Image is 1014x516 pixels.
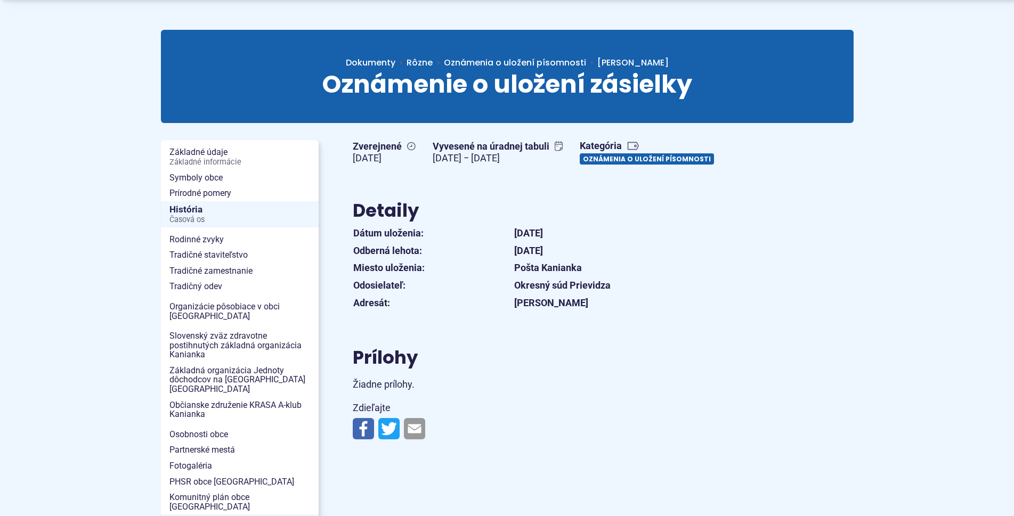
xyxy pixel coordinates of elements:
p: Zdieľajte [353,400,731,416]
span: Občianske združenie KRASA A-klub Kanianka [169,397,310,422]
th: Odberná lehota: [353,242,514,260]
span: Rôzne [407,56,433,69]
strong: Pošta Kanianka [514,262,582,273]
span: Rodinné zvyky [169,232,310,248]
span: Oznámenie o uložení zásielky [322,67,692,101]
span: Kategória [580,140,718,152]
a: Rodinné zvyky [161,232,319,248]
a: Dokumenty [346,56,407,69]
span: Základné informácie [169,158,310,167]
a: Tradičné zamestnanie [161,263,319,279]
a: Základné údajeZákladné informácie [161,144,319,169]
a: Rôzne [407,56,444,69]
strong: [PERSON_NAME] [514,297,588,308]
strong: [DATE] [514,227,543,239]
span: Tradičné staviteľstvo [169,247,310,263]
span: [PERSON_NAME] [597,56,669,69]
a: Tradičné staviteľstvo [161,247,319,263]
span: Základné údaje [169,144,310,169]
span: Dokumenty [346,56,395,69]
a: Osobnosti obce [161,427,319,443]
a: PHSR obce [GEOGRAPHIC_DATA] [161,474,319,490]
span: Časová os [169,216,310,224]
span: Organizácie pôsobiace v obci [GEOGRAPHIC_DATA] [169,299,310,324]
span: Základná organizácia Jednoty dôchodcov na [GEOGRAPHIC_DATA] [GEOGRAPHIC_DATA] [169,363,310,397]
a: Oznámenia o uložení písomnosti [580,153,714,165]
span: Tradičný odev [169,279,310,294]
figcaption: [DATE] − [DATE] [433,152,563,165]
a: Základná organizácia Jednoty dôchodcov na [GEOGRAPHIC_DATA] [GEOGRAPHIC_DATA] [161,363,319,397]
span: Tradičné zamestnanie [169,263,310,279]
a: Slovenský zväz zdravotne postihnutých základná organizácia Kanianka [161,328,319,363]
a: Komunitný plán obce [GEOGRAPHIC_DATA] [161,489,319,514]
p: Žiadne prílohy. [353,376,731,393]
a: Prírodné pomery [161,185,319,201]
a: Symboly obce [161,170,319,186]
a: [PERSON_NAME] [586,56,669,69]
a: Fotogaléria [161,458,319,474]
a: Oznámenia o uložení písomnosti [444,56,586,69]
strong: Okresný súd Prievidza [514,280,611,291]
span: História [169,201,310,227]
th: Dátum uloženia: [353,225,514,242]
a: Tradičný odev [161,279,319,294]
a: Organizácie pôsobiace v obci [GEOGRAPHIC_DATA] [161,299,319,324]
span: Symboly obce [169,170,310,186]
th: Adresát: [353,294,514,312]
span: PHSR obce [GEOGRAPHIC_DATA] [169,474,310,490]
th: Miesto uloženia: [353,259,514,277]
span: Prírodné pomery [169,185,310,201]
span: Komunitný plán obce [GEOGRAPHIC_DATA] [169,489,310,514]
h2: Detaily [353,201,731,220]
img: Zdieľať e-mailom [404,418,425,439]
figcaption: [DATE] [353,152,416,165]
span: Fotogaléria [169,458,310,474]
h2: Prílohy [353,348,731,367]
span: Osobnosti obce [169,427,310,443]
a: Partnerské mestá [161,442,319,458]
span: Vyvesené na úradnej tabuli [433,141,563,153]
th: Odosielateľ: [353,277,514,294]
a: HistóriaČasová os [161,201,319,227]
span: Partnerské mestá [169,442,310,458]
span: Zverejnené [353,141,416,153]
img: Zdieľať na Twitteri [378,418,400,439]
a: Občianske združenie KRASA A-klub Kanianka [161,397,319,422]
span: Slovenský zväz zdravotne postihnutých základná organizácia Kanianka [169,328,310,363]
img: Zdieľať na Facebooku [353,418,374,439]
strong: [DATE] [514,245,543,256]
